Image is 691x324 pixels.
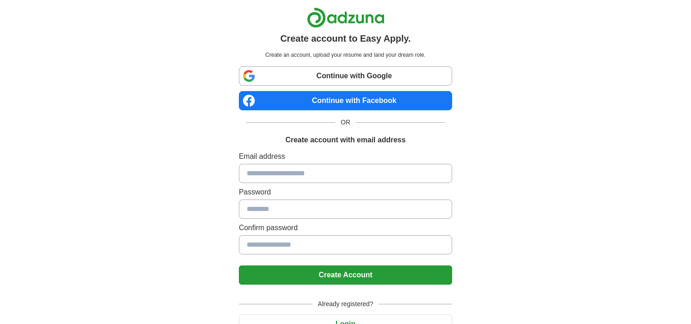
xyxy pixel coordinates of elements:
[241,51,450,59] p: Create an account, upload your resume and land your dream role.
[312,299,379,309] span: Already registered?
[239,151,452,162] label: Email address
[239,66,452,86] a: Continue with Google
[285,135,406,146] h1: Create account with email address
[239,265,452,285] button: Create Account
[239,91,452,110] a: Continue with Facebook
[239,187,452,198] label: Password
[239,222,452,233] label: Confirm password
[280,32,411,45] h1: Create account to Easy Apply.
[335,118,356,127] span: OR
[307,7,385,28] img: Adzuna logo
